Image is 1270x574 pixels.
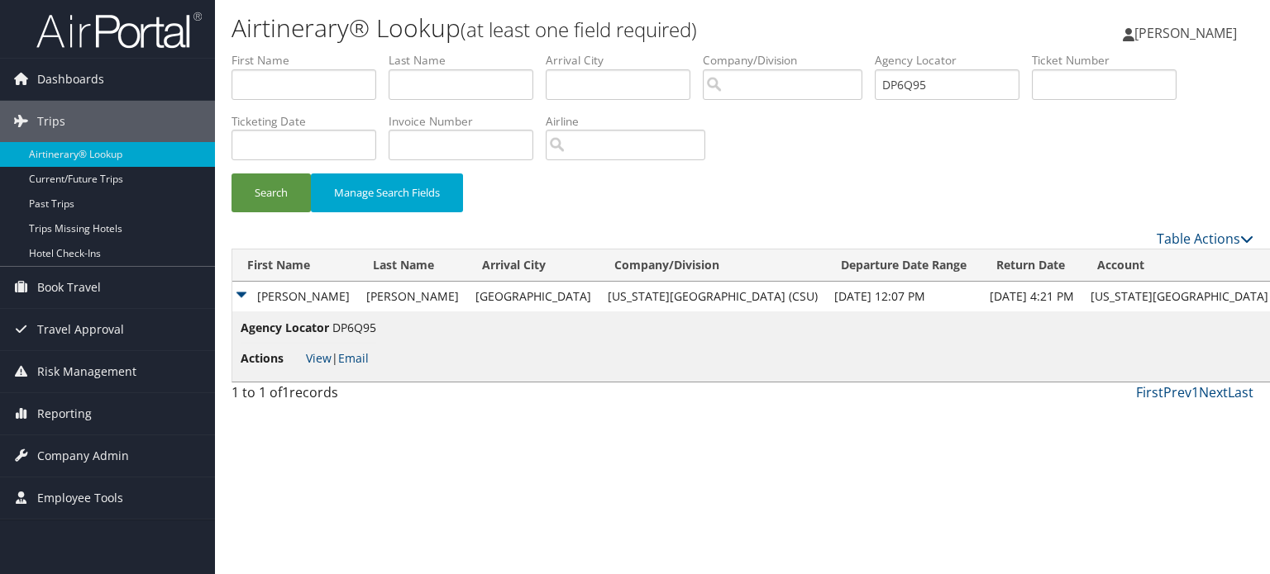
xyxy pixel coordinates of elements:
[232,11,913,45] h1: Airtinerary® Lookup
[232,52,389,69] label: First Name
[37,59,104,100] span: Dashboards
[599,249,826,282] th: Company/Division
[1136,383,1163,401] a: First
[37,267,101,308] span: Book Travel
[241,319,329,337] span: Agency Locator
[311,173,463,212] button: Manage Search Fields
[232,382,469,410] div: 1 to 1 of records
[703,52,875,69] label: Company/Division
[467,249,599,282] th: Arrival City: activate to sort column ascending
[599,282,826,311] td: [US_STATE][GEOGRAPHIC_DATA] (CSU)
[389,113,546,130] label: Invoice Number
[981,249,1082,282] th: Return Date: activate to sort column ascending
[1032,52,1189,69] label: Ticket Number
[981,282,1082,311] td: [DATE] 4:21 PM
[232,113,389,130] label: Ticketing Date
[1123,8,1253,58] a: [PERSON_NAME]
[37,477,123,519] span: Employee Tools
[1228,383,1253,401] a: Last
[546,52,703,69] label: Arrival City
[37,351,136,392] span: Risk Management
[306,350,332,366] a: View
[232,173,311,212] button: Search
[358,282,467,311] td: [PERSON_NAME]
[875,52,1032,69] label: Agency Locator
[332,320,376,335] span: DP6Q95
[37,435,129,477] span: Company Admin
[1191,383,1199,401] a: 1
[546,113,718,130] label: Airline
[461,16,697,43] small: (at least one field required)
[306,350,369,366] span: |
[36,11,202,50] img: airportal-logo.png
[338,350,369,366] a: Email
[1163,383,1191,401] a: Prev
[389,52,546,69] label: Last Name
[826,282,981,311] td: [DATE] 12:07 PM
[1134,24,1237,42] span: [PERSON_NAME]
[37,393,92,434] span: Reporting
[282,383,289,401] span: 1
[37,309,124,350] span: Travel Approval
[1199,383,1228,401] a: Next
[241,349,303,368] span: Actions
[358,249,467,282] th: Last Name: activate to sort column ascending
[37,101,65,142] span: Trips
[232,249,358,282] th: First Name: activate to sort column descending
[232,282,358,311] td: [PERSON_NAME]
[1157,230,1253,248] a: Table Actions
[826,249,981,282] th: Departure Date Range: activate to sort column ascending
[467,282,599,311] td: [GEOGRAPHIC_DATA]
